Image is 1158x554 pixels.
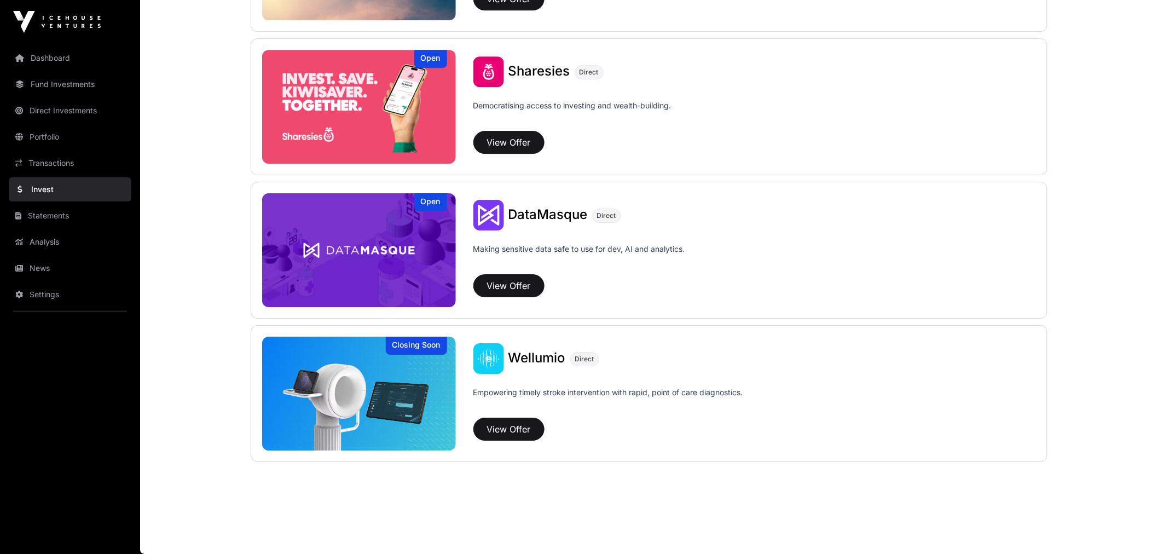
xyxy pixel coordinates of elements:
a: News [9,256,131,280]
a: Invest [9,177,131,201]
a: DataMasque [508,208,588,222]
a: Sharesies [508,65,570,79]
iframe: Chat Widget [1103,501,1158,554]
span: DataMasque [508,206,588,222]
button: View Offer [473,274,545,297]
span: Direct [575,355,594,363]
img: Wellumio [473,343,504,374]
a: WellumioClosing Soon [262,337,456,451]
div: Closing Soon [386,337,447,355]
p: Making sensitive data safe to use for dev, AI and analytics. [473,244,685,270]
img: Sharesies [473,56,504,87]
span: Direct [580,68,599,77]
span: Direct [597,211,616,220]
a: Wellumio [508,351,566,366]
a: Analysis [9,230,131,254]
img: Wellumio [262,337,456,451]
a: Direct Investments [9,99,131,123]
a: Settings [9,282,131,307]
img: Icehouse Ventures Logo [13,11,101,33]
img: DataMasque [473,200,504,230]
img: DataMasque [262,193,456,307]
button: View Offer [473,131,545,154]
a: Portfolio [9,125,131,149]
div: Open [414,50,447,68]
a: DataMasqueOpen [262,193,456,307]
a: SharesiesOpen [262,50,456,164]
div: Open [414,193,447,211]
a: Statements [9,204,131,228]
a: Transactions [9,151,131,175]
span: Sharesies [508,63,570,79]
button: View Offer [473,418,545,441]
span: Wellumio [508,350,566,366]
a: Dashboard [9,46,131,70]
p: Empowering timely stroke intervention with rapid, point of care diagnostics. [473,387,743,413]
p: Democratising access to investing and wealth-building. [473,100,671,126]
a: Fund Investments [9,72,131,96]
img: Sharesies [262,50,456,164]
